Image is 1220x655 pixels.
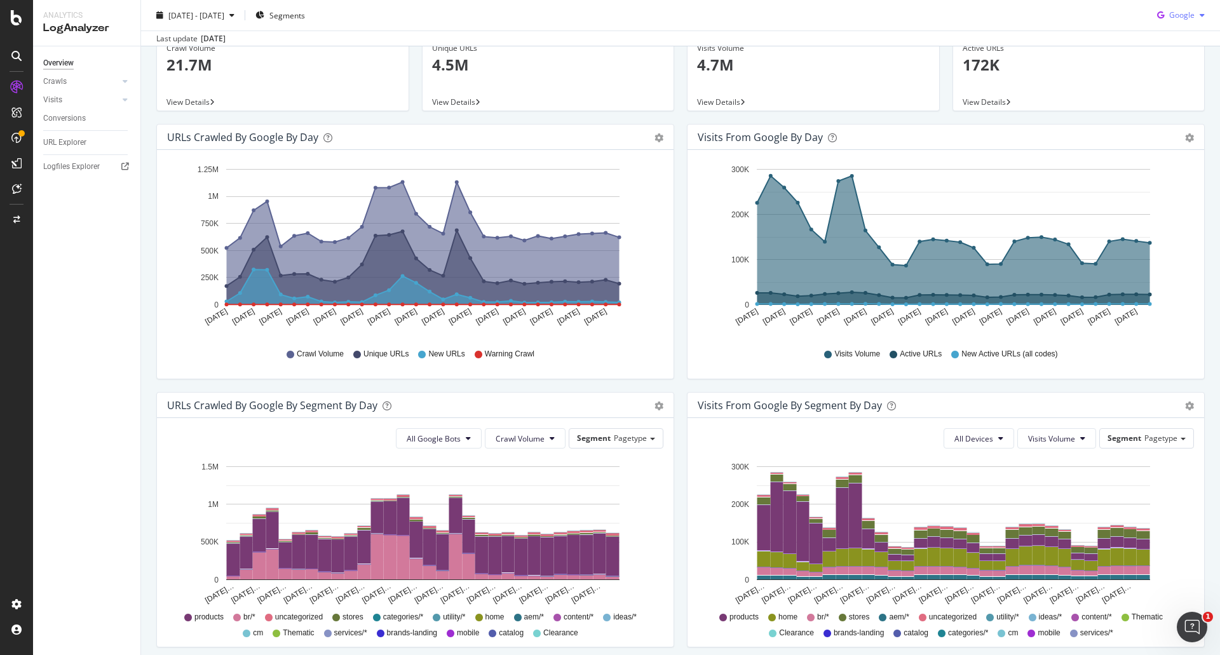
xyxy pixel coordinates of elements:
[1059,307,1085,327] text: [DATE]
[443,612,465,623] span: utility/*
[214,576,219,584] text: 0
[432,54,665,76] p: 4.5M
[198,165,219,174] text: 1.25M
[779,628,814,638] span: Clearance
[166,54,399,76] p: 21.7M
[698,399,882,412] div: Visits from Google By Segment By Day
[253,628,263,638] span: cm
[43,57,132,70] a: Overview
[485,349,534,360] span: Warning Crawl
[269,10,305,20] span: Segments
[457,628,479,638] span: mobile
[697,43,930,54] div: Visits Volume
[166,97,210,107] span: View Details
[339,307,364,327] text: [DATE]
[201,273,219,282] text: 250K
[745,576,749,584] text: 0
[729,612,759,623] span: products
[43,21,130,36] div: LogAnalyzer
[614,433,647,443] span: Pagetype
[428,349,464,360] span: New URLs
[342,612,363,623] span: stores
[849,612,870,623] span: stores
[731,255,749,264] text: 100K
[383,612,423,623] span: categories/*
[929,612,977,623] span: uncategorized
[745,300,749,309] text: 0
[447,307,473,327] text: [DATE]
[1113,307,1139,327] text: [DATE]
[43,136,132,149] a: URL Explorer
[889,612,909,623] span: aem/*
[1203,612,1213,622] span: 1
[1177,612,1207,642] iframe: Intercom live chat
[1144,433,1177,443] span: Pagetype
[432,97,475,107] span: View Details
[167,160,659,337] svg: A chart.
[1032,307,1057,327] text: [DATE]
[366,307,391,327] text: [DATE]
[208,500,219,509] text: 1M
[697,54,930,76] p: 4.7M
[996,612,1019,623] span: utility/*
[1169,10,1195,20] span: Google
[543,628,578,638] span: Clearance
[963,54,1195,76] p: 172K
[168,10,224,20] span: [DATE] - [DATE]
[194,612,224,623] span: products
[203,307,229,327] text: [DATE]
[420,307,445,327] text: [DATE]
[396,428,482,449] button: All Google Bots
[1080,628,1113,638] span: services/*
[944,428,1014,449] button: All Devices
[201,538,219,547] text: 500K
[43,160,132,173] a: Logfiles Explorer
[904,628,928,638] span: catalog
[583,307,608,327] text: [DATE]
[698,459,1189,606] div: A chart.
[1132,612,1163,623] span: Thematic
[948,628,988,638] span: categories/*
[214,300,219,309] text: 0
[834,349,880,360] span: Visits Volume
[208,192,219,201] text: 1M
[43,136,86,149] div: URL Explorer
[698,160,1189,337] svg: A chart.
[387,628,437,638] span: brands-landing
[1028,433,1075,444] span: Visits Volume
[475,307,500,327] text: [DATE]
[961,349,1057,360] span: New Active URLs (all codes)
[731,210,749,219] text: 200K
[577,433,611,443] span: Segment
[393,307,419,327] text: [DATE]
[43,160,100,173] div: Logfiles Explorer
[954,433,993,444] span: All Devices
[167,459,659,606] svg: A chart.
[978,307,1003,327] text: [DATE]
[555,307,581,327] text: [DATE]
[778,612,797,623] span: home
[432,43,665,54] div: Unique URLs
[734,307,759,327] text: [DATE]
[1081,612,1111,623] span: content/*
[951,307,976,327] text: [DATE]
[1005,307,1031,327] text: [DATE]
[963,43,1195,54] div: Active URLs
[285,307,310,327] text: [DATE]
[499,628,524,638] span: catalog
[43,112,132,125] a: Conversions
[43,112,86,125] div: Conversions
[275,612,323,623] span: uncategorized
[201,246,219,255] text: 500K
[166,43,399,54] div: Crawl Volume
[43,75,67,88] div: Crawls
[564,612,593,623] span: content/*
[43,93,62,107] div: Visits
[1017,428,1096,449] button: Visits Volume
[407,433,461,444] span: All Google Bots
[900,349,942,360] span: Active URLs
[496,433,545,444] span: Crawl Volume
